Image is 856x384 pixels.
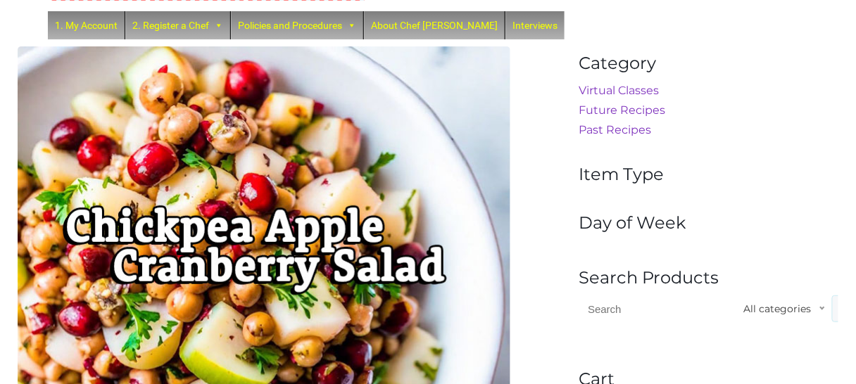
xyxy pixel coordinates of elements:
a: Interviews [505,11,565,39]
a: Policies and Procedures [231,11,363,39]
a: Future Recipes [579,103,665,117]
a: About Chef [PERSON_NAME] [364,11,505,39]
h4: Search Products [579,268,838,288]
a: 1. My Account [48,11,125,39]
span: All categories [743,302,811,315]
h4: Category [579,53,838,74]
h4: Item Type [579,165,838,185]
a: Virtual Classes [579,84,659,97]
a: 2. Register a Chef [125,11,230,39]
a: Past Recipes [579,123,651,136]
input: Search [579,295,730,322]
h4: Day of Week [579,213,838,233]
